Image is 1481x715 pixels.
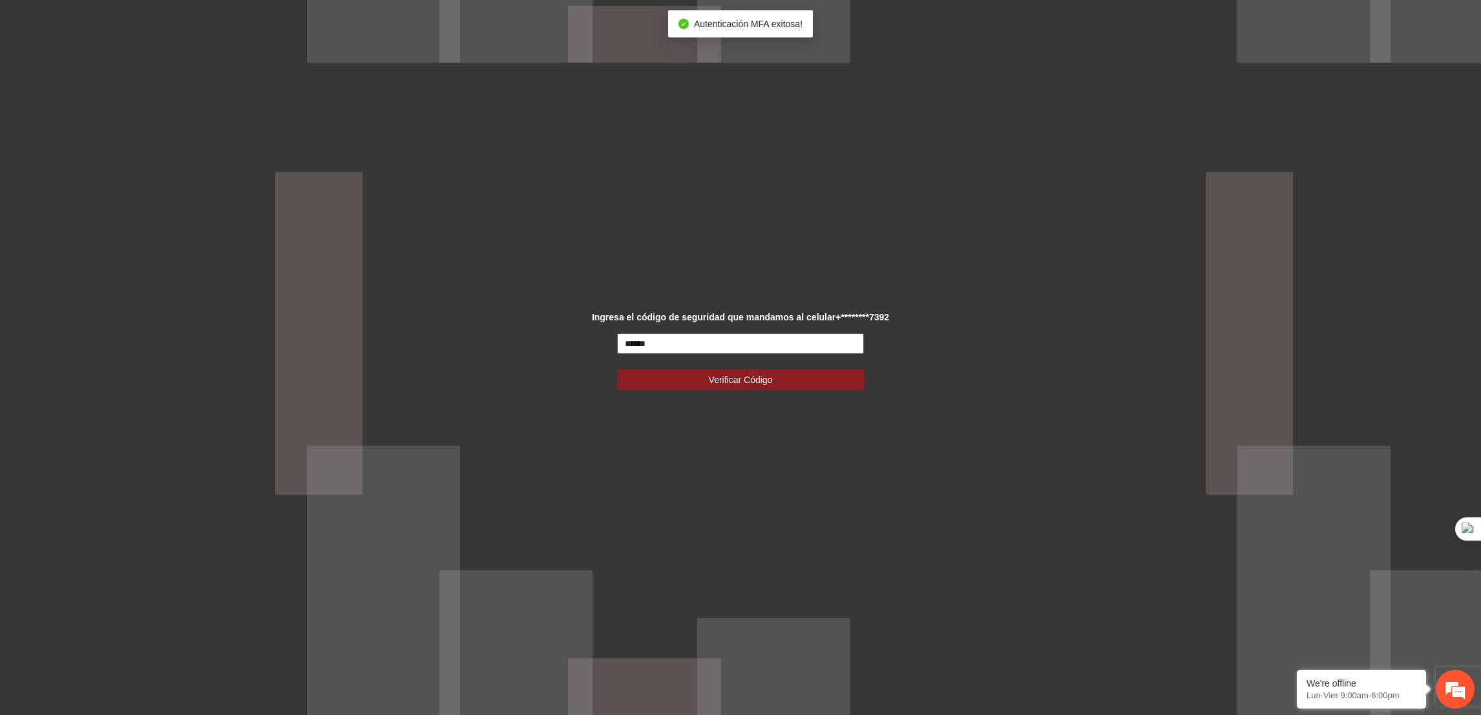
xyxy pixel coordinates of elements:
[6,353,246,398] textarea: Escriba su mensaje aquí y haga clic en “Enviar”
[709,373,773,387] span: Verificar Código
[678,19,689,29] span: check-circle
[212,6,243,37] div: Minimizar ventana de chat en vivo
[25,172,228,303] span: Estamos sin conexión. Déjenos un mensaje.
[694,19,803,29] span: Autenticación MFA exitosa!
[617,369,864,390] button: Verificar Código
[1307,690,1416,700] p: Lun-Vier 9:00am-6:00pm
[67,66,217,83] div: Dejar un mensaje
[592,312,889,322] strong: Ingresa el código de seguridad que mandamos al celular +********7392
[193,398,235,415] em: Enviar
[1307,678,1416,689] div: We're offline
